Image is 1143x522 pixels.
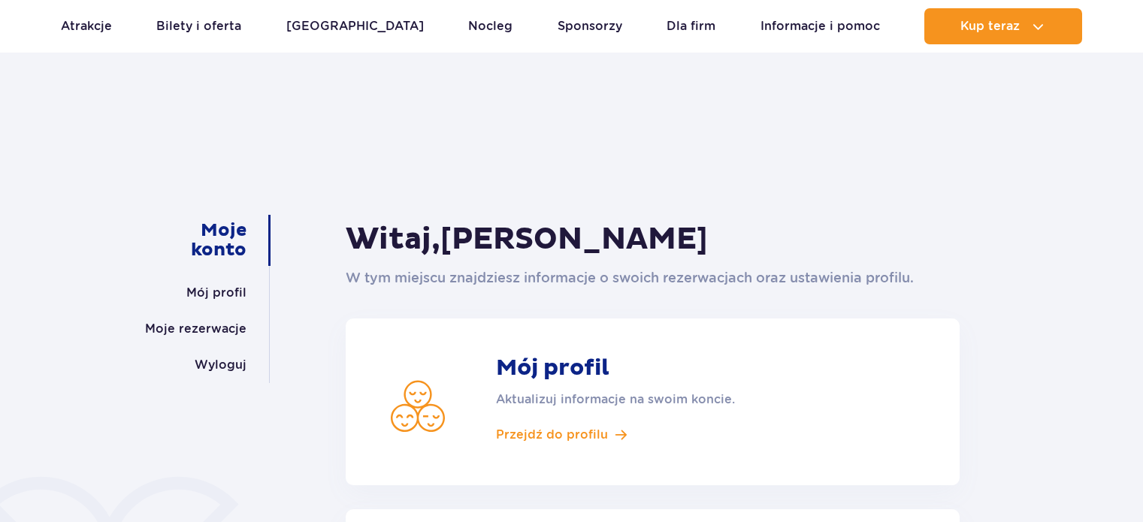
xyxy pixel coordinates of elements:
[924,8,1082,44] button: Kup teraz
[496,427,849,443] a: Przejdź do profilu
[195,347,246,383] a: Wyloguj
[186,275,246,311] a: Mój profil
[760,8,880,44] a: Informacje i pomoc
[156,8,241,44] a: Bilety i oferta
[346,267,960,288] p: W tym miejscu znajdziesz informacje o swoich rezerwacjach oraz ustawienia profilu.
[496,391,849,409] p: Aktualizuj informacje na swoim koncie.
[145,311,246,347] a: Moje rezerwacje
[286,8,424,44] a: [GEOGRAPHIC_DATA]
[468,8,513,44] a: Nocleg
[496,355,849,382] strong: Mój profil
[440,221,708,258] span: [PERSON_NAME]
[496,427,608,443] span: Przejdź do profilu
[61,8,112,44] a: Atrakcje
[558,8,622,44] a: Sponsorzy
[667,8,715,44] a: Dla firm
[149,215,246,266] a: Moje konto
[960,20,1020,33] span: Kup teraz
[346,221,960,258] h1: Witaj,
